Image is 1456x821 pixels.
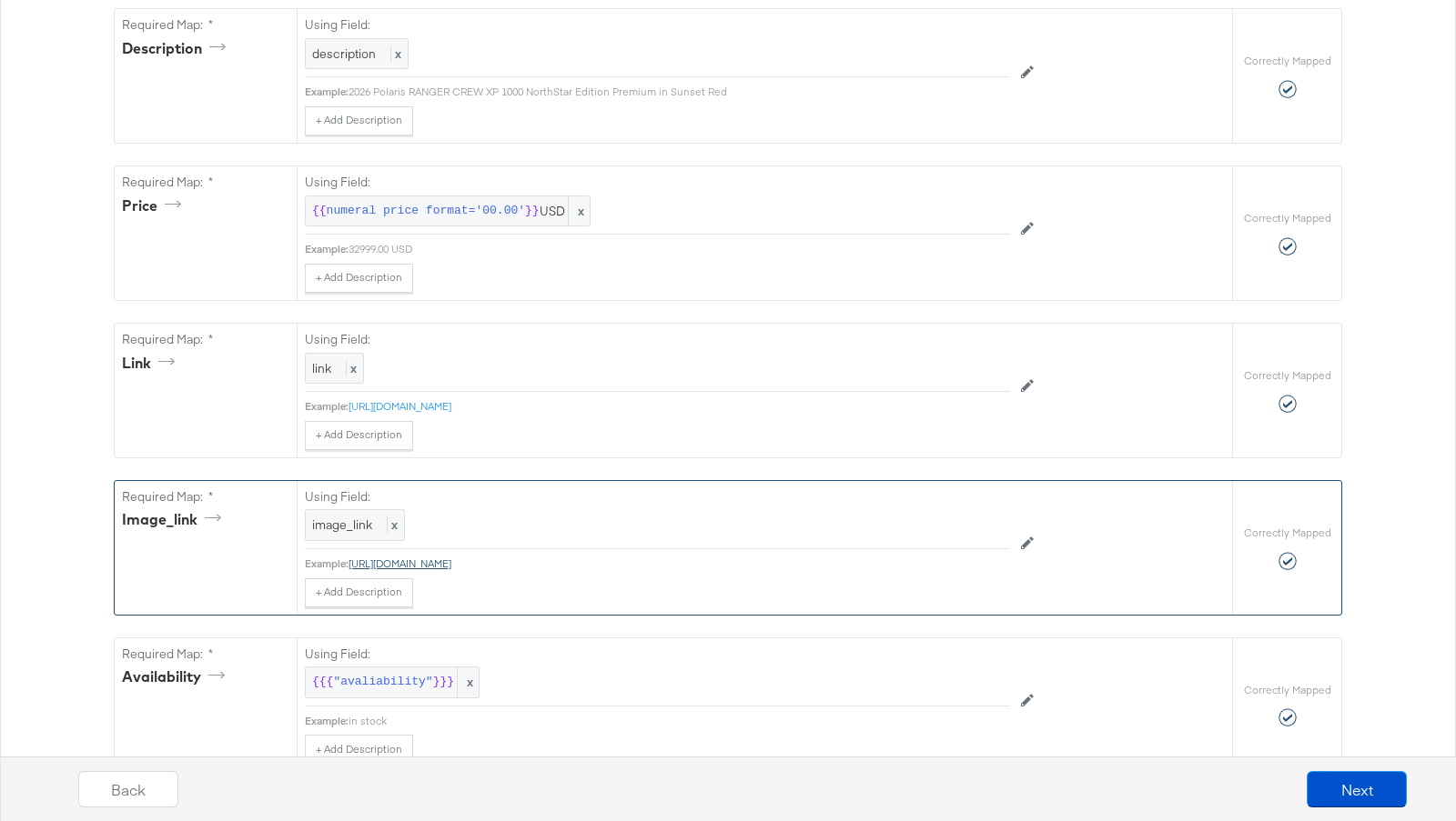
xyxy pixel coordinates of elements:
label: Correctly Mapped [1244,368,1331,383]
span: {{ [312,203,327,220]
label: Correctly Mapped [1244,683,1331,697]
button: + Add Description [305,106,413,135]
div: image_link [122,509,227,530]
label: Required Map: * [122,488,289,506]
span: }}} [433,674,454,691]
span: USD [312,203,583,220]
div: Example: [305,242,349,256]
div: availability [122,666,231,687]
label: Required Map: * [122,174,289,191]
span: description [312,45,376,62]
label: Required Map: * [122,331,289,348]
label: Using Field: [305,16,1010,34]
span: x [346,360,357,376]
label: Correctly Mapped [1244,54,1331,68]
div: 32999.00 USD [349,242,1010,256]
label: Correctly Mapped [1244,211,1331,225]
div: Example: [305,85,349,99]
div: Example: [305,714,349,728]
span: x [390,45,401,62]
div: 2026 Polaris RANGER CREW XP 1000 NorthStar Edition Premium in Sunset Red [349,85,1010,99]
label: Using Field: [305,488,1010,506]
span: x [568,196,590,226]
span: link [312,360,331,376]
span: x [387,516,398,533]
div: in stock [349,714,1010,728]
div: price [122,195,187,216]
button: + Add Description [305,421,413,450]
label: Correctly Mapped [1244,526,1331,540]
span: numeral price format='00.00' [327,203,525,220]
div: Example: [305,556,349,571]
button: + Add Description [305,264,413,293]
label: Required Map: * [122,16,289,34]
label: Using Field: [305,646,1010,663]
span: "avaliability" [333,674,432,691]
label: Using Field: [305,331,1010,348]
label: Using Field: [305,174,1010,191]
div: link [122,353,181,374]
a: [URL][DOMAIN_NAME] [349,399,451,413]
span: {{{ [312,674,333,691]
a: [URL][DOMAIN_NAME] [349,556,451,570]
div: Example: [305,399,349,414]
button: Back [78,771,178,807]
button: + Add Description [305,735,413,764]
span: image_link [312,516,372,533]
label: Required Map: * [122,646,289,663]
span: }} [525,203,540,220]
button: + Add Description [305,578,413,607]
div: description [122,38,232,59]
button: Next [1307,771,1407,807]
span: x [457,667,479,697]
